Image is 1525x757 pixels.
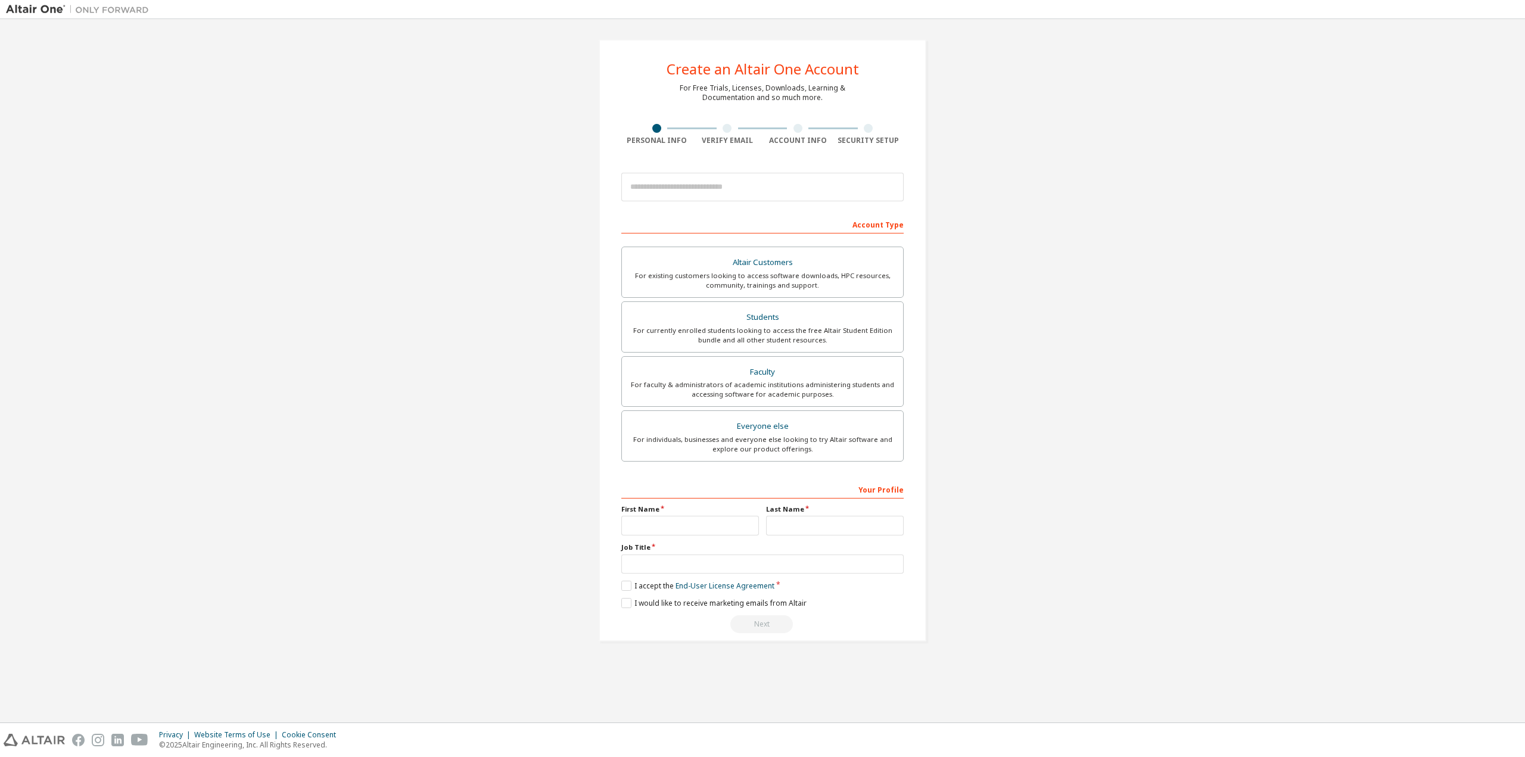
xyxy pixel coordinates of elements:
[159,740,343,750] p: © 2025 Altair Engineering, Inc. All Rights Reserved.
[159,730,194,740] div: Privacy
[629,364,896,381] div: Faculty
[131,734,148,746] img: youtube.svg
[680,83,845,102] div: For Free Trials, Licenses, Downloads, Learning & Documentation and so much more.
[762,136,833,145] div: Account Info
[621,543,904,552] label: Job Title
[621,136,692,145] div: Personal Info
[629,271,896,290] div: For existing customers looking to access software downloads, HPC resources, community, trainings ...
[72,734,85,746] img: facebook.svg
[92,734,104,746] img: instagram.svg
[621,214,904,233] div: Account Type
[629,254,896,271] div: Altair Customers
[6,4,155,15] img: Altair One
[692,136,763,145] div: Verify Email
[629,418,896,435] div: Everyone else
[621,598,807,608] label: I would like to receive marketing emails from Altair
[667,62,859,76] div: Create an Altair One Account
[766,504,904,514] label: Last Name
[194,730,282,740] div: Website Terms of Use
[621,581,774,591] label: I accept the
[629,309,896,326] div: Students
[282,730,343,740] div: Cookie Consent
[4,734,65,746] img: altair_logo.svg
[621,615,904,633] div: Read and acccept EULA to continue
[621,479,904,499] div: Your Profile
[629,326,896,345] div: For currently enrolled students looking to access the free Altair Student Edition bundle and all ...
[676,581,774,591] a: End-User License Agreement
[833,136,904,145] div: Security Setup
[629,380,896,399] div: For faculty & administrators of academic institutions administering students and accessing softwa...
[111,734,124,746] img: linkedin.svg
[621,504,759,514] label: First Name
[629,435,896,454] div: For individuals, businesses and everyone else looking to try Altair software and explore our prod...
